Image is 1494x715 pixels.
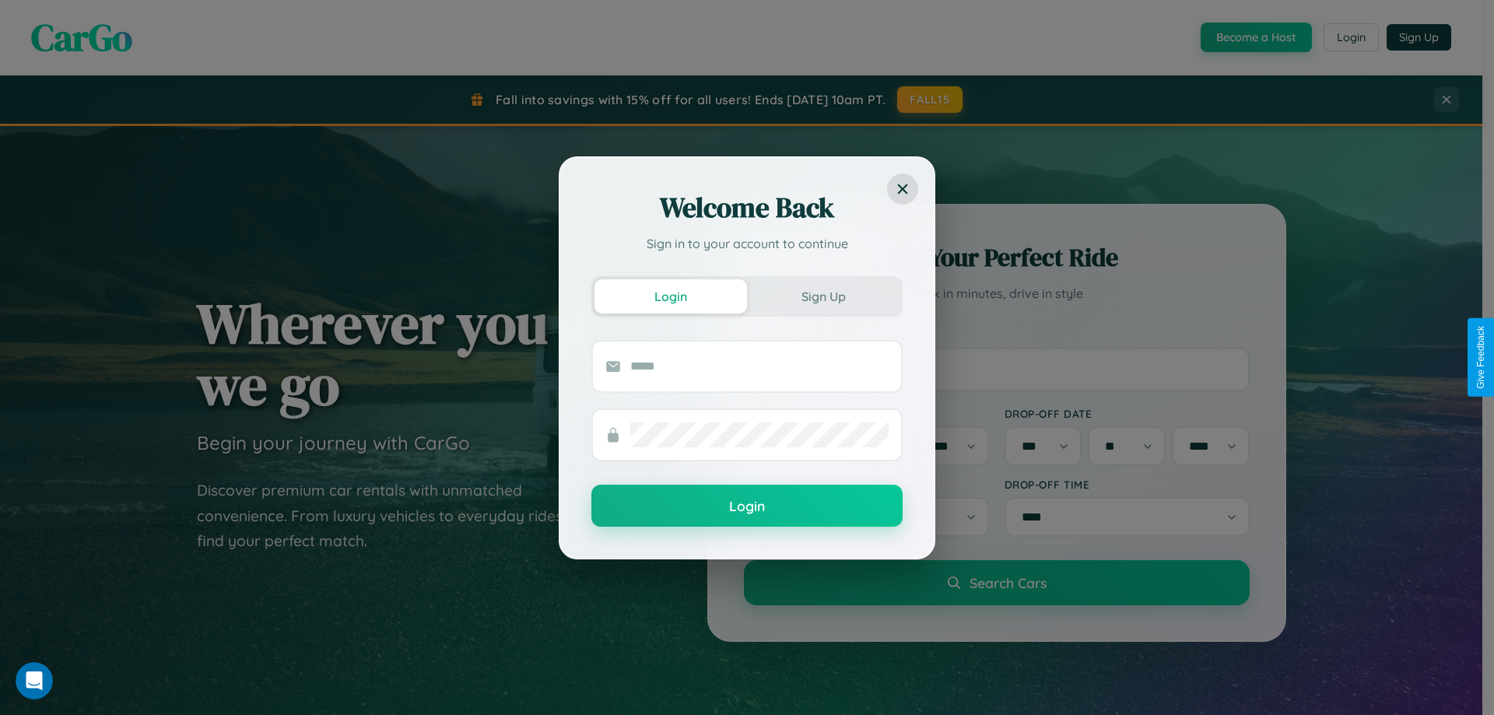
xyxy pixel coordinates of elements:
[591,189,903,226] h2: Welcome Back
[594,279,747,314] button: Login
[1475,326,1486,389] div: Give Feedback
[16,662,53,699] iframe: Intercom live chat
[591,485,903,527] button: Login
[591,234,903,253] p: Sign in to your account to continue
[747,279,900,314] button: Sign Up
